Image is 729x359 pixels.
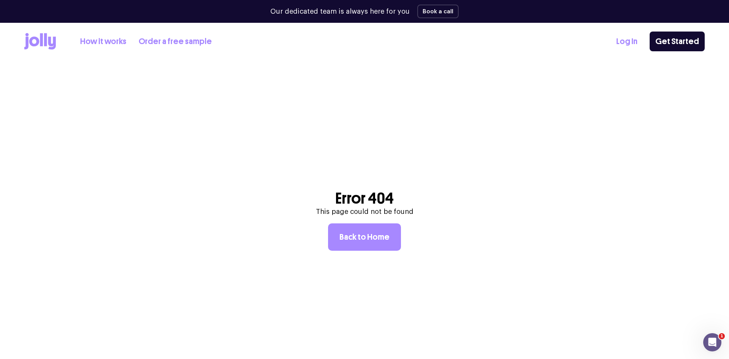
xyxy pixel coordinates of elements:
[139,35,212,48] a: Order a free sample
[270,6,410,17] p: Our dedicated team is always here for you
[719,333,725,339] span: 1
[650,32,705,51] a: Get Started
[616,35,637,48] a: Log In
[417,5,459,18] button: Book a call
[328,223,401,251] a: Back to Home
[703,333,721,351] iframe: Intercom live chat
[316,207,413,216] p: This page could not be found
[80,35,126,48] a: How it works
[316,192,413,204] h1: Error 404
